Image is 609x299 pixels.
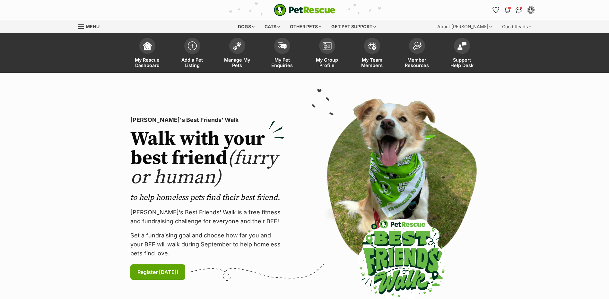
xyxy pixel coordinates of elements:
[498,20,536,33] div: Good Reads
[130,130,284,187] h2: Walk with your best friend
[448,57,476,68] span: Support Help Desk
[395,35,439,73] a: Member Resources
[368,42,377,50] img: team-members-icon-5396bd8760b3fe7c0b43da4ab00e1e3bb1a5d9ba89233759b79545d2d3fc5d0d.svg
[137,268,178,276] span: Register [DATE]!
[491,5,501,15] a: Favourites
[502,5,513,15] button: Notifications
[133,57,162,68] span: My Rescue Dashboard
[358,57,387,68] span: My Team Members
[260,20,284,33] div: Cats
[526,5,536,15] button: My account
[323,42,332,50] img: group-profile-icon-3fa3cf56718a62981997c0bc7e787c4b2cf8bcc04b72c1350f741eb67cf2f40e.svg
[285,20,326,33] div: Other pets
[215,35,260,73] a: Manage My Pets
[130,192,284,203] p: to help homeless pets find their best friend.
[233,20,259,33] div: Dogs
[130,208,284,226] p: [PERSON_NAME]’s Best Friends' Walk is a free fitness and fundraising challenge for everyone and t...
[327,20,380,33] div: Get pet support
[278,42,287,49] img: pet-enquiries-icon-7e3ad2cf08bfb03b45e93fb7055b45f3efa6380592205ae92323e6603595dc1f.svg
[527,7,534,13] img: Lyndon Turner profile pic
[130,146,278,190] span: (furry or human)
[125,35,170,73] a: My Rescue Dashboard
[413,41,422,50] img: member-resources-icon-8e73f808a243e03378d46382f2149f9095a855e16c252ad45f914b54edf8863c.svg
[403,57,431,68] span: Member Resources
[433,20,496,33] div: About [PERSON_NAME]
[130,264,185,280] a: Register [DATE]!
[130,231,284,258] p: Set a fundraising goal and choose how far you and your BFF will walk during September to help hom...
[268,57,297,68] span: My Pet Enquiries
[170,35,215,73] a: Add a Pet Listing
[143,41,152,50] img: dashboard-icon-eb2f2d2d3e046f16d808141f083e7271f6b2e854fb5c12c21221c1fb7104beca.svg
[274,4,335,16] img: logo-e224e6f780fb5917bec1dbf3a21bbac754714ae5b6737aabdf751b685950b380.svg
[274,4,335,16] a: PetRescue
[188,41,197,50] img: add-pet-listing-icon-0afa8454b4691262ce3f59096e99ab1cd57d4a30225e0717b998d2c9b9846f56.svg
[514,5,524,15] a: Conversations
[86,24,100,29] span: Menu
[350,35,395,73] a: My Team Members
[313,57,342,68] span: My Group Profile
[233,42,242,50] img: manage-my-pets-icon-02211641906a0b7f246fdf0571729dbe1e7629f14944591b6c1af311fb30b64b.svg
[305,35,350,73] a: My Group Profile
[223,57,252,68] span: Manage My Pets
[491,5,536,15] ul: Account quick links
[457,42,466,50] img: help-desk-icon-fdf02630f3aa405de69fd3d07c3f3aa587a6932b1a1747fa1d2bba05be0121f9.svg
[178,57,207,68] span: Add a Pet Listing
[439,35,484,73] a: Support Help Desk
[260,35,305,73] a: My Pet Enquiries
[130,115,284,124] p: [PERSON_NAME]'s Best Friends' Walk
[505,7,510,13] img: notifications-46538b983faf8c2785f20acdc204bb7945ddae34d4c08c2a6579f10ce5e182be.svg
[516,7,522,13] img: chat-41dd97257d64d25036548639549fe6c8038ab92f7586957e7f3b1b290dea8141.svg
[78,20,104,32] a: Menu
